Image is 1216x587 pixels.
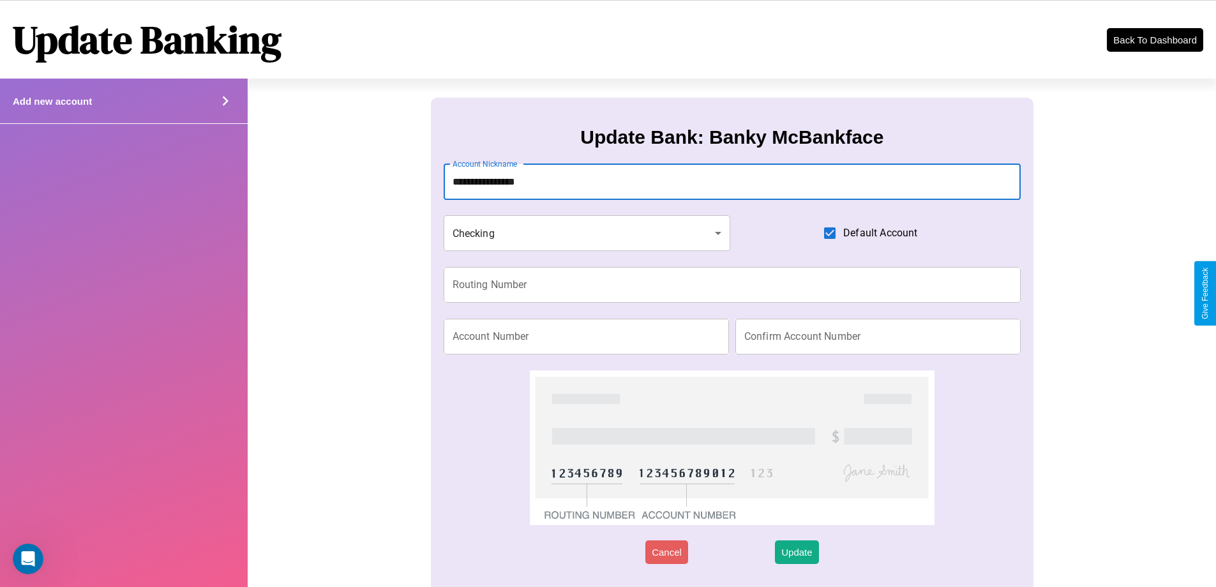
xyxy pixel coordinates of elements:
img: check [530,370,934,525]
h1: Update Banking [13,13,281,66]
div: Checking [444,215,731,251]
button: Update [775,540,818,564]
h4: Add new account [13,96,92,107]
button: Cancel [645,540,688,564]
span: Default Account [843,225,917,241]
h3: Update Bank: Banky McBankface [580,126,883,148]
div: Give Feedback [1201,268,1210,319]
iframe: Intercom live chat [13,544,43,574]
button: Back To Dashboard [1107,28,1203,52]
label: Account Nickname [453,158,518,169]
